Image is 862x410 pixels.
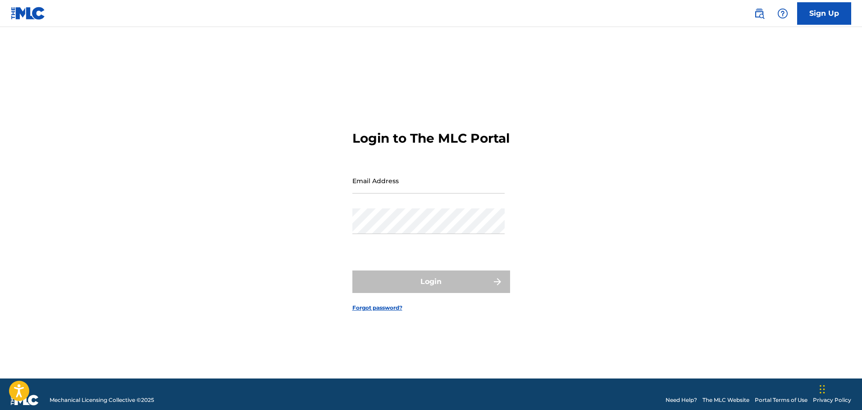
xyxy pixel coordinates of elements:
img: help [777,8,788,19]
div: Drag [820,376,825,403]
img: logo [11,395,39,405]
a: Need Help? [666,396,697,404]
iframe: Chat Widget [817,367,862,410]
a: Portal Terms of Use [755,396,807,404]
div: Help [774,5,792,23]
a: Privacy Policy [813,396,851,404]
h3: Login to The MLC Portal [352,131,510,146]
a: Sign Up [797,2,851,25]
span: Mechanical Licensing Collective © 2025 [50,396,154,404]
a: Forgot password? [352,304,402,312]
img: search [754,8,765,19]
a: The MLC Website [702,396,749,404]
a: Public Search [750,5,768,23]
img: MLC Logo [11,7,46,20]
